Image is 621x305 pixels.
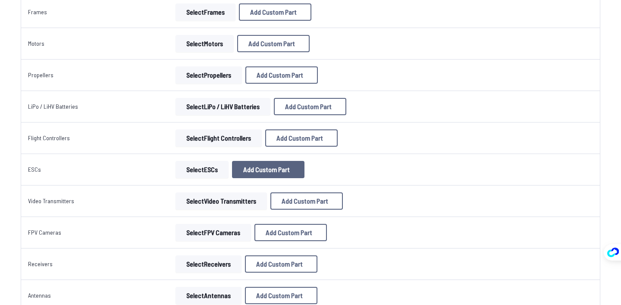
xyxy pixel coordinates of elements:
a: Frames [28,8,47,16]
span: Add Custom Part [250,9,297,16]
a: ESCs [28,166,41,173]
button: Add Custom Part [245,66,318,84]
button: Add Custom Part [239,3,311,21]
button: Add Custom Part [245,287,317,304]
button: Add Custom Part [237,35,310,52]
a: FPV Cameras [28,229,61,236]
span: Add Custom Part [266,229,312,236]
a: SelectAntennas [174,287,243,304]
a: Receivers [28,260,53,267]
button: SelectPropellers [176,66,242,84]
a: SelectMotors [174,35,235,52]
button: SelectReceivers [176,255,241,273]
button: SelectVideo Transmitters [176,192,267,210]
button: Add Custom Part [270,192,343,210]
a: SelectFlight Controllers [174,129,263,147]
a: SelectLiPo / LiHV Batteries [174,98,272,115]
button: SelectESCs [176,161,229,178]
button: Add Custom Part [274,98,346,115]
a: SelectVideo Transmitters [174,192,269,210]
span: Add Custom Part [285,103,332,110]
a: Antennas [28,292,51,299]
span: Add Custom Part [282,198,328,204]
a: Motors [28,40,44,47]
a: Propellers [28,71,53,79]
a: Video Transmitters [28,197,74,204]
a: SelectFrames [174,3,237,21]
span: Add Custom Part [276,135,323,141]
a: SelectPropellers [174,66,244,84]
a: Flight Controllers [28,134,70,141]
a: SelectESCs [174,161,230,178]
button: Add Custom Part [232,161,304,178]
button: SelectAntennas [176,287,241,304]
a: SelectFPV Cameras [174,224,253,241]
span: Add Custom Part [243,166,290,173]
a: SelectReceivers [174,255,243,273]
button: SelectFlight Controllers [176,129,262,147]
button: Add Custom Part [254,224,327,241]
button: SelectFrames [176,3,235,21]
button: SelectLiPo / LiHV Batteries [176,98,270,115]
button: SelectFPV Cameras [176,224,251,241]
button: SelectMotors [176,35,234,52]
span: Add Custom Part [248,40,295,47]
button: Add Custom Part [265,129,338,147]
a: LiPo / LiHV Batteries [28,103,78,110]
button: Add Custom Part [245,255,317,273]
span: Add Custom Part [256,261,303,267]
span: Add Custom Part [256,292,303,299]
span: Add Custom Part [257,72,303,79]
